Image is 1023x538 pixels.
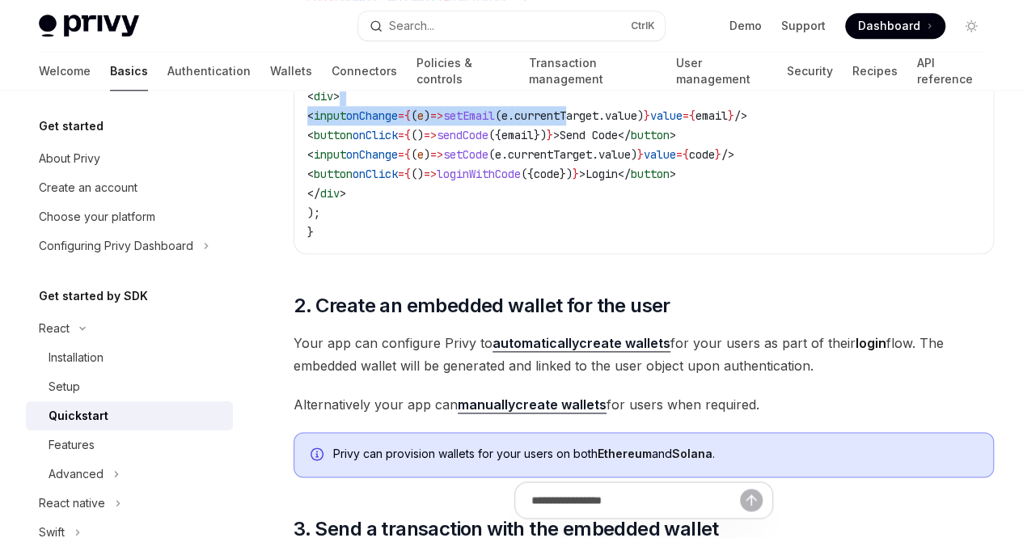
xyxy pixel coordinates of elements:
a: Transaction management [528,52,656,91]
span: } [715,147,721,162]
span: < [307,108,314,123]
span: = [398,167,404,181]
span: e [495,147,501,162]
span: > [333,89,340,104]
span: button [631,128,670,142]
span: }) [560,167,573,181]
div: React [39,319,70,338]
a: Choose your platform [26,202,233,231]
span: 2. Create an embedded wallet for the user [294,293,670,319]
span: ) [424,108,430,123]
span: Your app can configure Privy to for your users as part of their flow. The embedded wallet will be... [294,332,994,377]
a: User management [676,52,767,91]
div: Create an account [39,178,137,197]
img: light logo [39,15,139,37]
span: ( [411,108,417,123]
div: Quickstart [49,406,108,426]
a: Authentication [167,52,251,91]
a: Create an account [26,173,233,202]
div: Installation [49,348,104,367]
span: } [637,147,644,162]
span: ({ [521,167,534,181]
span: } [644,108,650,123]
span: input [314,108,346,123]
div: Configuring Privy Dashboard [39,236,193,256]
a: About Privy [26,144,233,173]
span: > [670,167,676,181]
span: /> [734,108,747,123]
span: e [501,108,508,123]
div: Advanced [49,464,104,484]
a: Support [781,18,826,34]
span: . [501,147,508,162]
span: . [598,108,605,123]
span: > [579,167,585,181]
a: Quickstart [26,401,233,430]
span: { [683,147,689,162]
span: { [404,128,411,142]
span: = [398,147,404,162]
span: code [689,147,715,162]
span: button [314,167,353,181]
a: Features [26,430,233,460]
span: > [553,128,560,142]
span: { [404,147,411,162]
span: < [307,167,314,181]
div: Features [49,435,95,455]
span: onChange [346,147,398,162]
span: = [398,128,404,142]
a: Setup [26,372,233,401]
span: } [728,108,734,123]
strong: Ethereum [598,447,652,460]
div: Choose your platform [39,207,155,227]
span: setCode [443,147,488,162]
span: ) [637,108,644,123]
a: Dashboard [845,13,945,39]
span: => [424,128,437,142]
span: = [676,147,683,162]
span: Alternatively your app can for users when required. [294,393,994,416]
button: Toggle React native section [26,489,233,518]
span: => [424,167,437,181]
button: Toggle Advanced section [26,460,233,489]
strong: Solana [672,447,712,460]
span: () [411,128,424,142]
span: } [307,225,314,239]
div: Privy can provision wallets for your users on both and . [333,446,977,464]
span: onChange [346,108,398,123]
span: code [534,167,560,181]
span: = [683,108,689,123]
a: Policies & controls [416,52,509,91]
span: /> [721,147,734,162]
span: currentTarget [508,147,592,162]
span: input [314,147,346,162]
button: Open search [358,11,665,40]
a: Wallets [270,52,312,91]
span: => [430,147,443,162]
a: Connectors [332,52,397,91]
span: < [307,89,314,104]
span: => [430,108,443,123]
span: </ [618,167,631,181]
span: ) [631,147,637,162]
span: Dashboard [858,18,920,34]
div: About Privy [39,149,100,168]
span: ({ [488,128,501,142]
span: div [320,186,340,201]
button: Toggle React section [26,314,233,343]
svg: Info [311,447,327,464]
span: . [508,108,514,123]
span: button [314,128,353,142]
div: Setup [49,377,80,396]
a: Welcome [39,52,91,91]
input: Ask a question... [531,482,740,518]
button: Send message [740,489,763,511]
span: > [340,186,346,201]
a: Installation [26,343,233,372]
span: value [644,147,676,162]
a: automaticallycreate wallets [492,335,670,352]
strong: automatically [492,335,579,351]
span: button [631,167,670,181]
span: }) [534,128,547,142]
span: onClick [353,128,398,142]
